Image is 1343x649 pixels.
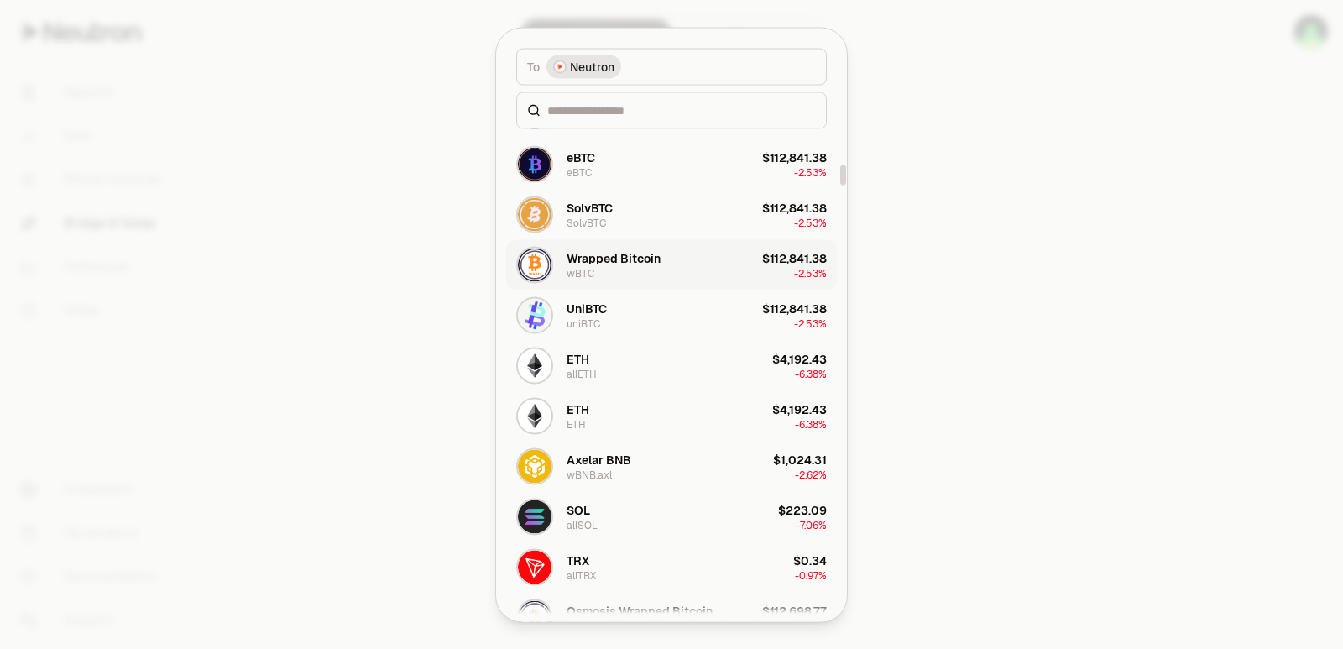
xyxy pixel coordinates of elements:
[794,216,827,229] span: -2.53%
[567,266,594,280] div: wBTC
[506,290,837,340] button: uniBTC LogoUniBTCuniBTC$112,841.38-2.53%
[567,199,613,216] div: SolvBTC
[567,165,592,179] div: eBTC
[506,189,837,239] button: SolvBTC LogoSolvBTCSolvBTC$112,841.38-2.53%
[796,518,827,531] span: -7.06%
[506,441,837,491] button: wBNB.axl LogoAxelar BNBwBNB.axl$1,024.31-2.62%
[772,400,827,417] div: $4,192.43
[518,500,551,533] img: allSOL Logo
[506,239,837,290] button: wBTC LogoWrapped BitcoinwBTC$112,841.38-2.53%
[518,348,551,382] img: allETH Logo
[567,350,589,367] div: ETH
[506,491,837,542] button: allSOL LogoSOLallSOL$223.09-7.06%
[762,249,827,266] div: $112,841.38
[567,619,622,632] div: wBTC.osmo
[506,390,837,441] button: ETH LogoETHETH$4,192.43-6.38%
[567,400,589,417] div: ETH
[794,317,827,330] span: -2.53%
[794,266,827,280] span: -2.53%
[527,58,540,75] span: To
[518,449,551,483] img: wBNB.axl Logo
[795,367,827,380] span: -6.38%
[518,248,551,281] img: wBTC Logo
[794,165,827,179] span: -2.53%
[567,568,596,582] div: allTRX
[567,367,597,380] div: allETH
[567,249,661,266] div: Wrapped Bitcoin
[570,58,614,75] span: Neutron
[518,600,551,634] img: wBTC.osmo Logo
[567,417,586,431] div: ETH
[567,451,631,468] div: Axelar BNB
[567,468,612,481] div: wBNB.axl
[518,197,551,231] img: SolvBTC Logo
[567,149,595,165] div: eBTC
[567,501,590,518] div: SOL
[567,518,598,531] div: allSOL
[567,602,713,619] div: Osmosis Wrapped Bitcoin
[518,298,551,332] img: uniBTC Logo
[762,149,827,165] div: $112,841.38
[518,550,551,584] img: allTRX Logo
[555,61,565,71] img: Neutron Logo
[567,552,589,568] div: TRX
[795,619,827,632] span: -2.88%
[506,592,837,642] button: wBTC.osmo LogoOsmosis Wrapped BitcoinwBTC.osmo$112,698.77-2.88%
[506,340,837,390] button: allETH LogoETHallETH$4,192.43-6.38%
[773,451,827,468] div: $1,024.31
[762,300,827,317] div: $112,841.38
[762,602,827,619] div: $112,698.77
[795,568,827,582] span: -0.97%
[506,542,837,592] button: allTRX LogoTRXallTRX$0.34-0.97%
[772,350,827,367] div: $4,192.43
[793,552,827,568] div: $0.34
[506,139,837,189] button: eBTC LogoeBTCeBTC$112,841.38-2.53%
[567,300,607,317] div: UniBTC
[795,417,827,431] span: -6.38%
[518,147,551,181] img: eBTC Logo
[516,48,827,85] button: ToNeutron LogoNeutron
[762,199,827,216] div: $112,841.38
[795,468,827,481] span: -2.62%
[567,317,600,330] div: uniBTC
[567,216,606,229] div: SolvBTC
[778,501,827,518] div: $223.09
[518,399,551,432] img: ETH Logo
